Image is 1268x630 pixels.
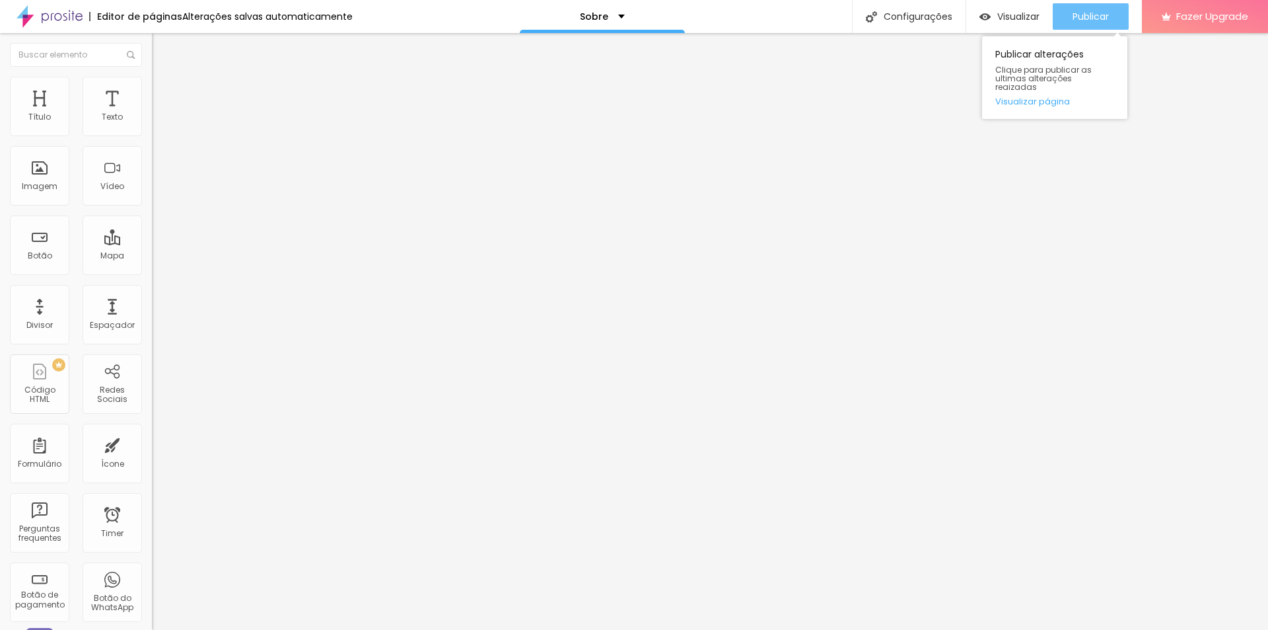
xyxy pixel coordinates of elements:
[28,251,52,260] div: Botão
[101,529,123,538] div: Timer
[866,11,877,22] img: Icone
[102,112,123,122] div: Texto
[580,12,608,21] p: Sobre
[1073,11,1109,22] span: Publicar
[89,12,182,21] div: Editor de páginas
[966,3,1053,30] button: Visualizar
[1053,3,1129,30] button: Publicar
[28,112,51,122] div: Título
[1176,11,1248,22] span: Fazer Upgrade
[13,590,65,610] div: Botão de pagamento
[18,459,61,469] div: Formulário
[997,11,1039,22] span: Visualizar
[13,385,65,405] div: Código HTML
[182,12,353,21] div: Alterações salvas automaticamente
[90,321,135,330] div: Espaçador
[101,459,124,469] div: Ícone
[22,182,57,191] div: Imagem
[86,594,138,613] div: Botão do WhatsApp
[100,182,124,191] div: Vídeo
[995,97,1114,106] a: Visualizar página
[995,65,1114,92] span: Clique para publicar as ultimas alterações reaizadas
[86,385,138,405] div: Redes Sociais
[26,321,53,330] div: Divisor
[982,36,1127,119] div: Publicar alterações
[10,43,142,67] input: Buscar elemento
[979,11,991,22] img: view-1.svg
[127,51,135,59] img: Icone
[100,251,124,260] div: Mapa
[152,33,1268,630] iframe: Editor
[13,524,65,543] div: Perguntas frequentes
